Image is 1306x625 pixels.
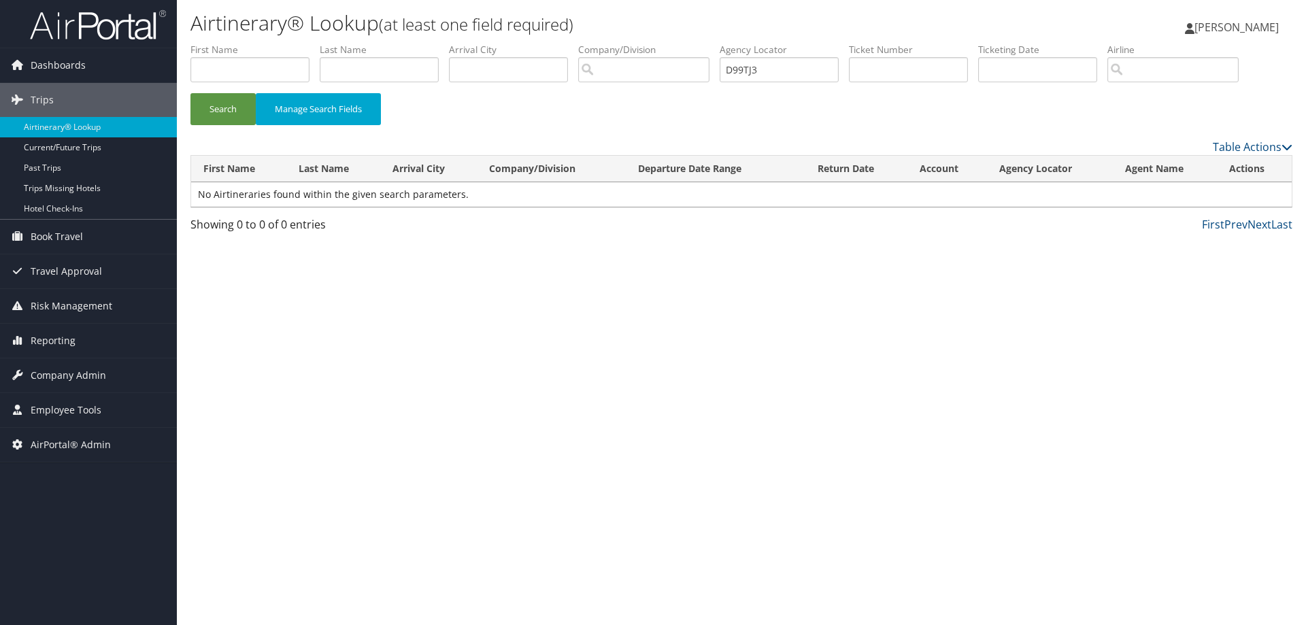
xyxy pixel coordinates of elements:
[286,156,380,182] th: Last Name: activate to sort column ascending
[190,43,320,56] label: First Name
[1194,20,1279,35] span: [PERSON_NAME]
[1271,217,1292,232] a: Last
[978,43,1107,56] label: Ticketing Date
[1113,156,1217,182] th: Agent Name
[190,9,925,37] h1: Airtinerary® Lookup
[449,43,578,56] label: Arrival City
[849,43,978,56] label: Ticket Number
[191,156,286,182] th: First Name: activate to sort column ascending
[190,93,256,125] button: Search
[380,156,477,182] th: Arrival City: activate to sort column ascending
[626,156,805,182] th: Departure Date Range: activate to sort column ascending
[1224,217,1248,232] a: Prev
[320,43,449,56] label: Last Name
[31,83,54,117] span: Trips
[31,324,76,358] span: Reporting
[191,182,1292,207] td: No Airtineraries found within the given search parameters.
[31,358,106,392] span: Company Admin
[1107,43,1249,56] label: Airline
[720,43,849,56] label: Agency Locator
[31,289,112,323] span: Risk Management
[31,220,83,254] span: Book Travel
[31,393,101,427] span: Employee Tools
[31,254,102,288] span: Travel Approval
[31,428,111,462] span: AirPortal® Admin
[1248,217,1271,232] a: Next
[1202,217,1224,232] a: First
[256,93,381,125] button: Manage Search Fields
[907,156,986,182] th: Account: activate to sort column ascending
[31,48,86,82] span: Dashboards
[1217,156,1292,182] th: Actions
[578,43,720,56] label: Company/Division
[190,216,451,239] div: Showing 0 to 0 of 0 entries
[30,9,166,41] img: airportal-logo.png
[805,156,907,182] th: Return Date: activate to sort column ascending
[1213,139,1292,154] a: Table Actions
[379,13,573,35] small: (at least one field required)
[1185,7,1292,48] a: [PERSON_NAME]
[987,156,1113,182] th: Agency Locator: activate to sort column ascending
[477,156,626,182] th: Company/Division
